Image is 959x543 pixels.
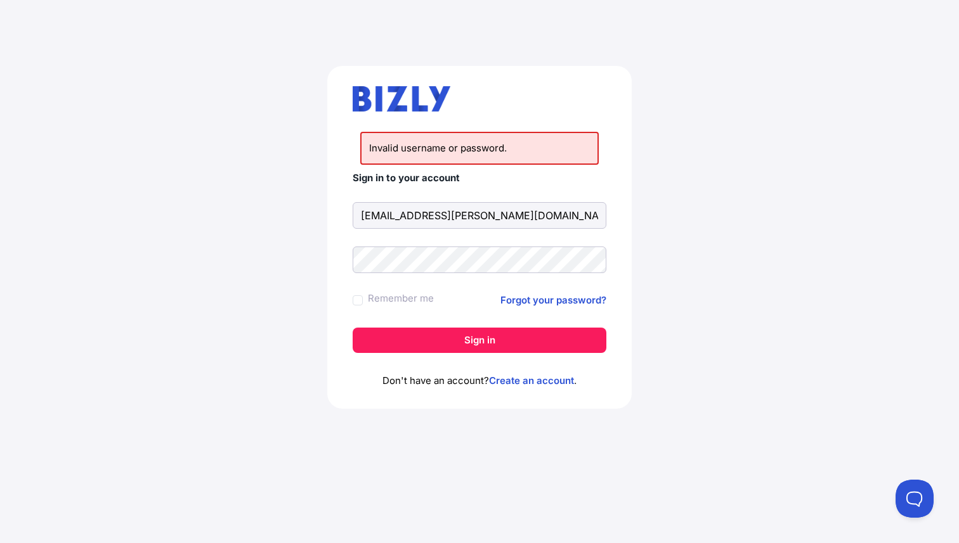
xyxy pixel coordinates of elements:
iframe: Toggle Customer Support [896,480,934,518]
a: Forgot your password? [500,293,606,308]
p: Don't have an account? . [353,373,606,388]
img: bizly_logo.svg [353,86,450,112]
li: Invalid username or password. [360,132,599,165]
button: Sign in [353,328,606,353]
input: Email [353,202,606,229]
label: Remember me [368,291,434,306]
h4: Sign in to your account [353,172,606,184]
a: Create an account [489,374,574,386]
